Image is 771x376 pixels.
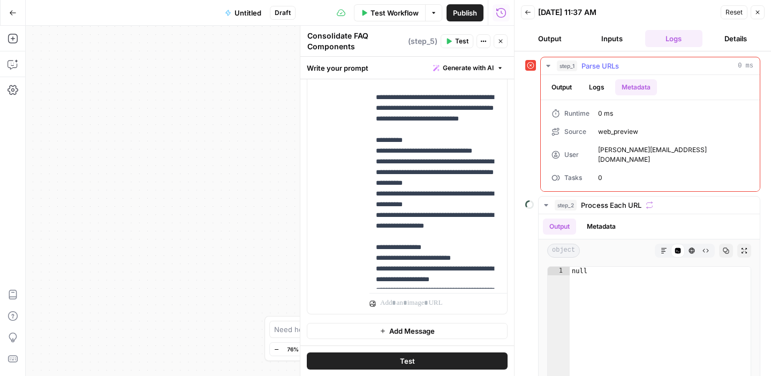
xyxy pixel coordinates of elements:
span: Generate with AI [443,63,494,73]
span: 0 ms [598,109,749,118]
button: Output [521,30,579,47]
div: User [551,145,589,164]
button: Metadata [580,219,622,235]
button: Test Workflow [354,4,425,21]
span: Test [455,36,468,46]
span: Test [400,356,415,366]
button: Publish [447,4,483,21]
span: Add Message [389,326,435,336]
button: Inputs [583,30,641,47]
span: 0 ms [738,61,753,71]
button: Metadata [615,79,657,95]
span: ( step_5 ) [408,36,437,47]
textarea: Consolidate FAQ Components [307,31,405,52]
span: step_1 [557,61,577,71]
div: Tasks [551,173,589,183]
span: Parse URLs [581,61,619,71]
button: Add Message [307,323,508,339]
span: Test Workflow [371,7,419,18]
span: [PERSON_NAME][EMAIL_ADDRESS][DOMAIN_NAME] [598,145,749,164]
div: Write your prompt [300,57,514,79]
span: Process Each URL [581,200,641,210]
div: Source [551,127,589,137]
span: Draft [275,8,291,18]
span: Publish [453,7,477,18]
span: step_2 [555,200,577,210]
div: 0 ms [541,75,760,191]
button: 0 ms [541,57,760,74]
button: Details [707,30,765,47]
span: web_preview [598,127,749,137]
button: Test [441,34,473,48]
button: Generate with AI [429,61,508,75]
span: 0 [598,173,749,183]
button: Output [545,79,578,95]
span: 76% [287,345,299,354]
span: Untitled [235,7,261,18]
button: Logs [645,30,703,47]
button: Test [307,352,508,370]
button: Output [543,219,576,235]
div: 1 [548,267,570,275]
button: Logs [583,79,611,95]
span: Reset [725,7,743,17]
span: object [547,244,580,258]
button: Reset [721,5,747,19]
button: Untitled [218,4,268,21]
div: Runtime [551,109,589,118]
